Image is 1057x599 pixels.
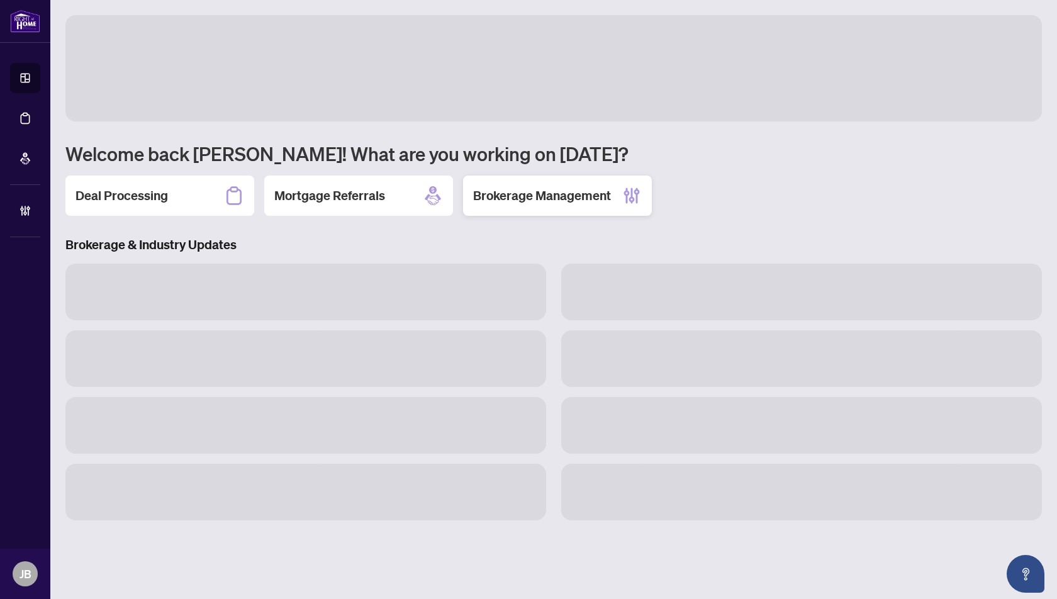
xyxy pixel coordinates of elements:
[10,9,40,33] img: logo
[65,236,1042,254] h3: Brokerage & Industry Updates
[75,187,168,204] h2: Deal Processing
[1007,555,1044,593] button: Open asap
[65,142,1042,165] h1: Welcome back [PERSON_NAME]! What are you working on [DATE]?
[274,187,385,204] h2: Mortgage Referrals
[473,187,611,204] h2: Brokerage Management
[20,565,31,583] span: JB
